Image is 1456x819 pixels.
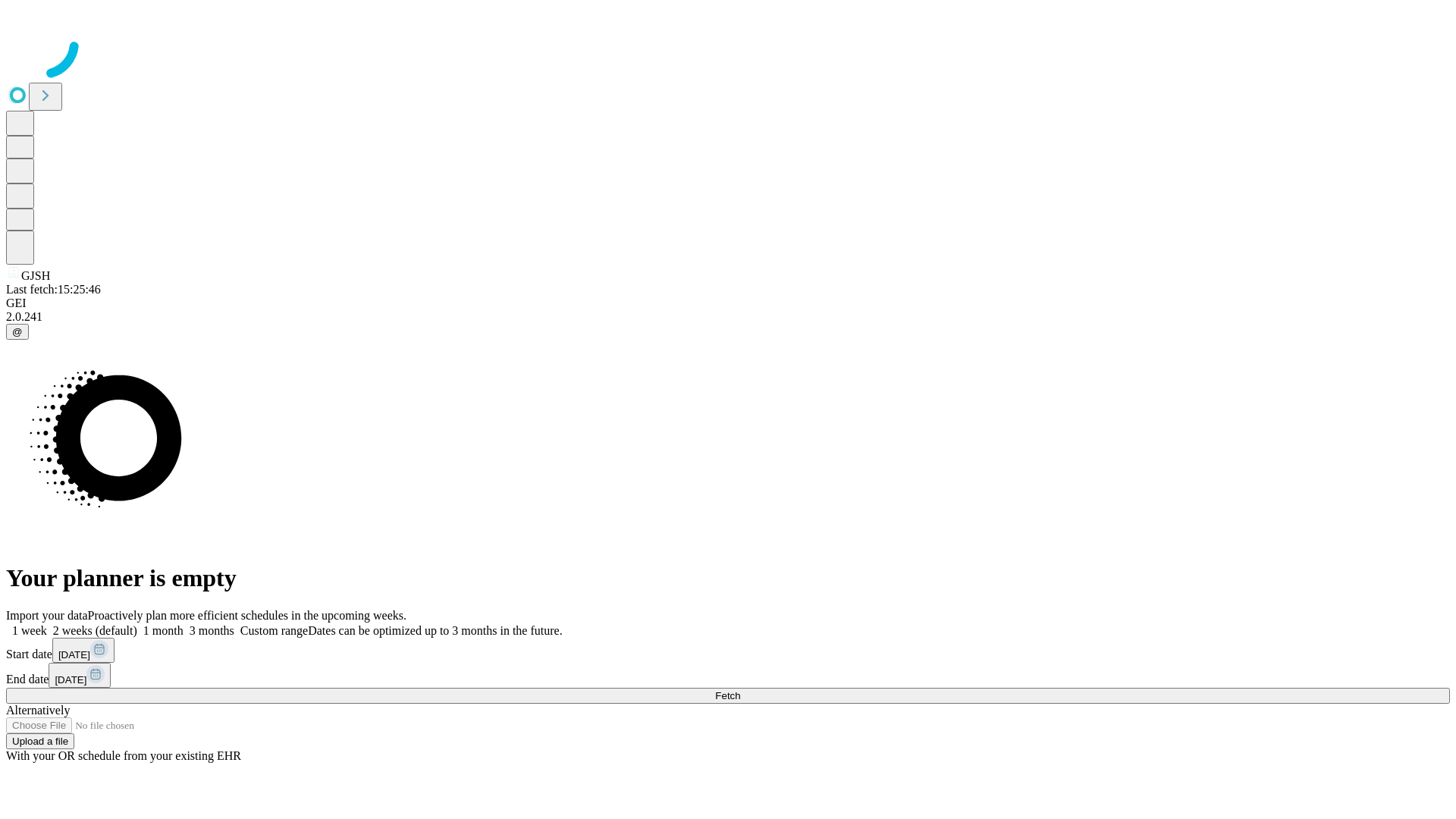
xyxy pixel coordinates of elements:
[240,624,308,637] span: Custom range
[143,624,184,637] span: 1 month
[6,324,29,340] button: @
[53,624,137,637] span: 2 weeks (default)
[6,688,1450,704] button: Fetch
[12,326,23,337] span: @
[6,733,74,749] button: Upload a file
[6,283,101,296] span: Last fetch: 15:25:46
[308,624,562,637] span: Dates can be optimized up to 3 months in the future.
[21,269,50,282] span: GJSH
[6,297,1450,310] div: GEI
[6,704,70,717] span: Alternatively
[49,663,111,688] button: [DATE]
[6,609,88,622] span: Import your data
[12,624,47,637] span: 1 week
[6,749,241,762] span: With your OR schedule from your existing EHR
[6,310,1450,324] div: 2.0.241
[88,609,406,622] span: Proactively plan more efficient schedules in the upcoming weeks.
[190,624,234,637] span: 3 months
[6,663,1450,688] div: End date
[52,638,115,663] button: [DATE]
[715,690,740,701] span: Fetch
[58,649,90,661] span: [DATE]
[55,674,86,686] span: [DATE]
[6,638,1450,663] div: Start date
[6,564,1450,592] h1: Your planner is empty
